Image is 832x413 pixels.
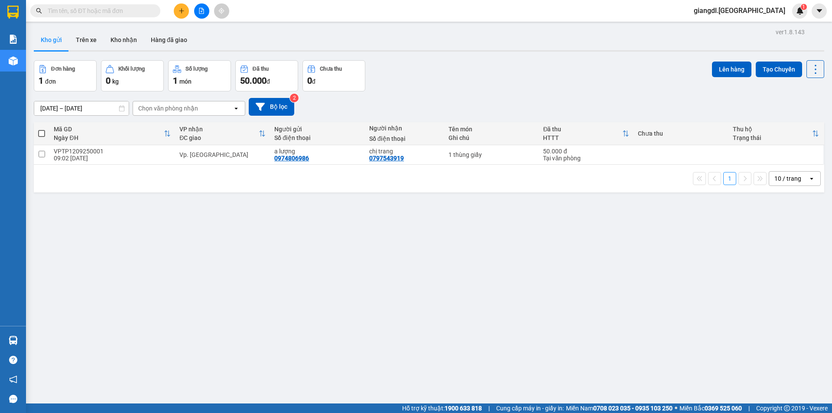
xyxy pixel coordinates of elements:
img: warehouse-icon [9,56,18,65]
img: warehouse-icon [9,336,18,345]
button: Số lượng1món [168,60,231,91]
div: chị trang [369,148,439,155]
span: 1 [173,75,178,86]
span: plus [179,8,185,14]
span: notification [9,375,17,384]
svg: open [233,105,240,112]
div: Đã thu [543,126,622,133]
span: 0 [307,75,312,86]
span: Miền Nam [566,403,673,413]
span: 1 [39,75,43,86]
th: Toggle SortBy [728,122,823,145]
div: 0974806986 [274,155,309,162]
button: plus [174,3,189,19]
button: Trên xe [69,29,104,50]
span: kg [112,78,119,85]
div: 09:02 [DATE] [54,155,171,162]
div: Đã thu [253,66,269,72]
span: | [488,403,490,413]
span: copyright [784,405,790,411]
button: Kho gửi [34,29,69,50]
th: Toggle SortBy [175,122,270,145]
img: icon-new-feature [796,7,804,15]
div: Người nhận [369,125,439,132]
span: | [748,403,750,413]
button: Hàng đã giao [144,29,194,50]
span: message [9,395,17,403]
div: 50.000 đ [543,148,629,155]
div: Chưa thu [638,130,724,137]
div: Ghi chú [448,134,535,141]
div: Số điện thoại [274,134,361,141]
button: Đã thu50.000đ [235,60,298,91]
button: file-add [194,3,209,19]
div: Ngày ĐH [54,134,164,141]
div: ver 1.8.143 [776,27,805,37]
button: caret-down [812,3,827,19]
span: question-circle [9,356,17,364]
span: search [36,8,42,14]
span: file-add [198,8,205,14]
span: Hỗ trợ kỹ thuật: [402,403,482,413]
button: 1 [723,172,736,185]
button: Đơn hàng1đơn [34,60,97,91]
button: Lên hàng [712,62,751,77]
button: Kho nhận [104,29,144,50]
span: đ [266,78,270,85]
div: Chọn văn phòng nhận [138,104,198,113]
span: giangdl.[GEOGRAPHIC_DATA] [687,5,792,16]
span: caret-down [816,7,823,15]
div: Tại văn phòng [543,155,629,162]
div: Thu hộ [733,126,812,133]
span: đ [312,78,315,85]
button: aim [214,3,229,19]
button: Bộ lọc [249,98,294,116]
div: ĐC giao [179,134,259,141]
span: aim [218,8,224,14]
span: ⚪️ [675,406,677,410]
span: đơn [45,78,56,85]
div: Mã GD [54,126,164,133]
img: logo-vxr [7,6,19,19]
div: 1 thùng giấy [448,151,535,158]
strong: 1900 633 818 [445,405,482,412]
strong: 0708 023 035 - 0935 103 250 [593,405,673,412]
div: Vp. [GEOGRAPHIC_DATA] [179,151,266,158]
div: 0797543919 [369,155,404,162]
div: Khối lượng [118,66,145,72]
div: Số điện thoại [369,135,439,142]
div: HTTT [543,134,622,141]
input: Select a date range. [34,101,129,115]
sup: 2 [290,94,299,102]
sup: 1 [801,4,807,10]
th: Toggle SortBy [539,122,634,145]
svg: open [808,175,815,182]
span: Miền Bắc [679,403,742,413]
div: Chưa thu [320,66,342,72]
div: 10 / trang [774,174,801,183]
span: Cung cấp máy in - giấy in: [496,403,564,413]
img: solution-icon [9,35,18,44]
span: 50.000 [240,75,266,86]
div: Tên món [448,126,535,133]
div: Đơn hàng [51,66,75,72]
div: VP nhận [179,126,259,133]
th: Toggle SortBy [49,122,175,145]
strong: 0369 525 060 [705,405,742,412]
div: a lượng [274,148,361,155]
input: Tìm tên, số ĐT hoặc mã đơn [48,6,150,16]
button: Chưa thu0đ [302,60,365,91]
div: VPTP1209250001 [54,148,171,155]
button: Khối lượng0kg [101,60,164,91]
span: 1 [802,4,805,10]
button: Tạo Chuyến [756,62,802,77]
div: Số lượng [185,66,208,72]
span: món [179,78,192,85]
span: 0 [106,75,110,86]
div: Người gửi [274,126,361,133]
div: Trạng thái [733,134,812,141]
